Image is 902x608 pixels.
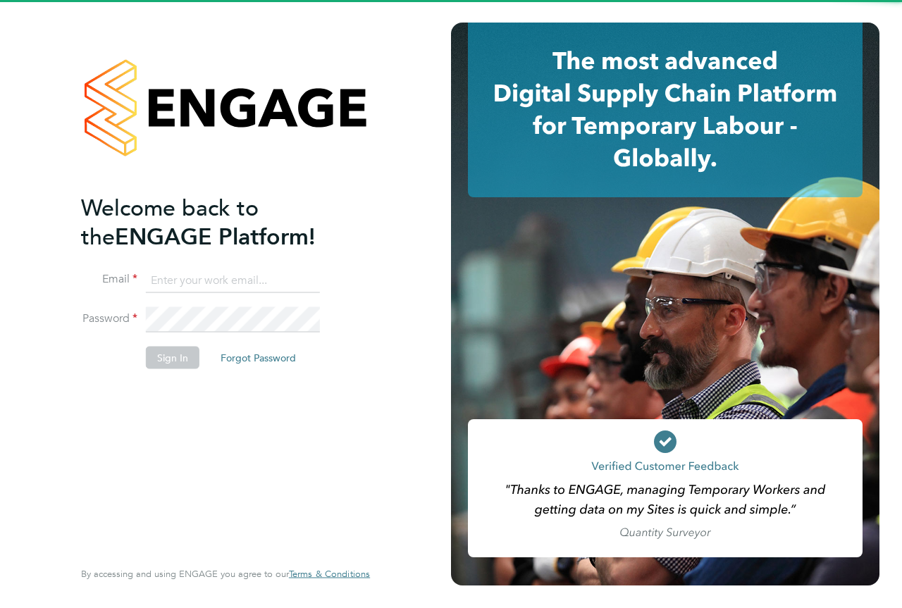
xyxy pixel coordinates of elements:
span: Terms & Conditions [289,568,370,580]
h2: ENGAGE Platform! [81,193,356,251]
a: Terms & Conditions [289,569,370,580]
button: Sign In [146,347,199,369]
input: Enter your work email... [146,268,320,293]
span: By accessing and using ENGAGE you agree to our [81,568,370,580]
label: Email [81,272,137,287]
button: Forgot Password [209,347,307,369]
label: Password [81,311,137,326]
span: Welcome back to the [81,194,259,250]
